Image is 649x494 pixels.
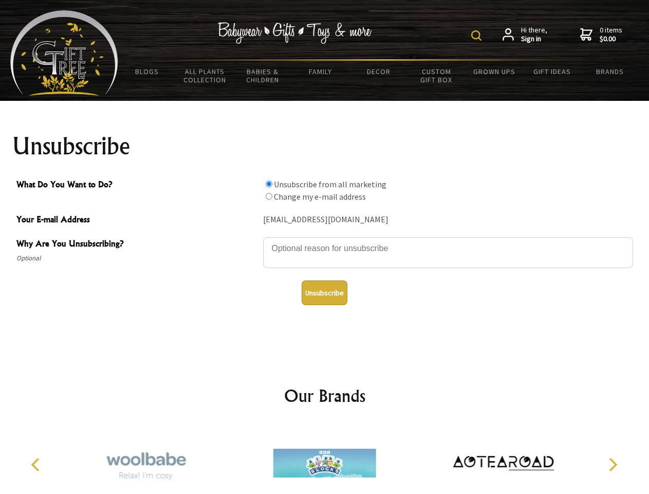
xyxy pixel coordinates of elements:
a: Gift Ideas [523,61,581,82]
a: Brands [581,61,639,82]
img: Babyware - Gifts - Toys and more... [10,10,118,96]
span: Why Are You Unsubscribing? [16,237,258,252]
span: What Do You Want to Do? [16,178,258,193]
span: Your E-mail Address [16,213,258,228]
strong: $0.00 [600,34,622,44]
label: Unsubscribe from all marketing [274,179,386,189]
img: Babywear - Gifts - Toys & more [218,22,372,44]
a: 0 items$0.00 [580,26,622,44]
span: Optional [16,252,258,264]
textarea: Why Are You Unsubscribing? [263,237,633,268]
button: Unsubscribe [302,280,347,305]
a: Grown Ups [465,61,523,82]
input: What Do You Want to Do? [266,181,272,187]
a: Custom Gift Box [407,61,466,91]
a: Babies & Children [234,61,292,91]
button: Previous [26,453,48,476]
span: Hi there, [521,26,547,44]
div: [EMAIL_ADDRESS][DOMAIN_NAME] [263,212,633,228]
a: Family [292,61,350,82]
h2: Our Brands [21,383,629,408]
a: BLOGS [118,61,176,82]
a: Decor [349,61,407,82]
input: What Do You Want to Do? [266,193,272,200]
label: Change my e-mail address [274,191,366,202]
strong: Sign in [521,34,547,44]
span: 0 items [600,25,622,44]
a: All Plants Collection [176,61,234,91]
img: product search [471,30,481,41]
h1: Unsubscribe [12,134,637,158]
a: Hi there,Sign in [503,26,547,44]
button: Next [601,453,624,476]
